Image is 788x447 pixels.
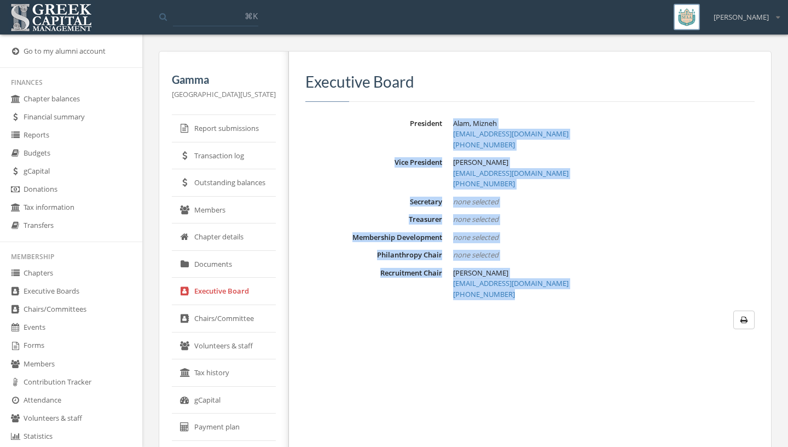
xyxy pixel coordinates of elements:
span: [PERSON_NAME] [714,12,769,22]
a: Transaction log [172,142,276,170]
a: [EMAIL_ADDRESS][DOMAIN_NAME] [453,168,569,178]
em: none selected [453,232,499,242]
a: Volunteers & staff [172,333,276,360]
dt: Vice President [305,157,442,168]
a: Members [172,197,276,224]
span: [PERSON_NAME] [453,268,508,278]
a: Outstanding balances [172,169,276,197]
a: [EMAIL_ADDRESS][DOMAIN_NAME] [453,129,569,139]
em: none selected [453,250,499,260]
dt: Recruitment Chair [305,268,442,278]
dt: Secretary [305,197,442,207]
a: Tax history [172,359,276,387]
span: [PERSON_NAME] [453,157,508,167]
a: [PHONE_NUMBER] [453,289,515,299]
em: none selected [453,214,499,224]
em: none selected [453,197,499,207]
dt: Membership Development [305,232,442,243]
a: Chairs/Committee [172,305,276,333]
div: [PERSON_NAME] [706,4,780,22]
a: gCapital [172,387,276,414]
a: [PHONE_NUMBER] [453,140,515,150]
h5: Gamma [172,73,276,85]
a: Chapter details [172,224,276,251]
a: Report submissions [172,115,276,142]
dt: President [305,118,442,129]
a: [EMAIL_ADDRESS][DOMAIN_NAME] [453,278,569,288]
p: [GEOGRAPHIC_DATA][US_STATE] [172,88,276,100]
h3: Executive Board [305,73,755,90]
a: [PHONE_NUMBER] [453,179,515,188]
a: Documents [172,251,276,278]
span: ⌘K [245,10,258,21]
a: Executive Board [172,278,276,305]
dt: Treasurer [305,214,442,225]
dt: Philanthropy Chair [305,250,442,260]
a: Payment plan [172,414,276,441]
span: Alam, Mizneh [453,118,497,128]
